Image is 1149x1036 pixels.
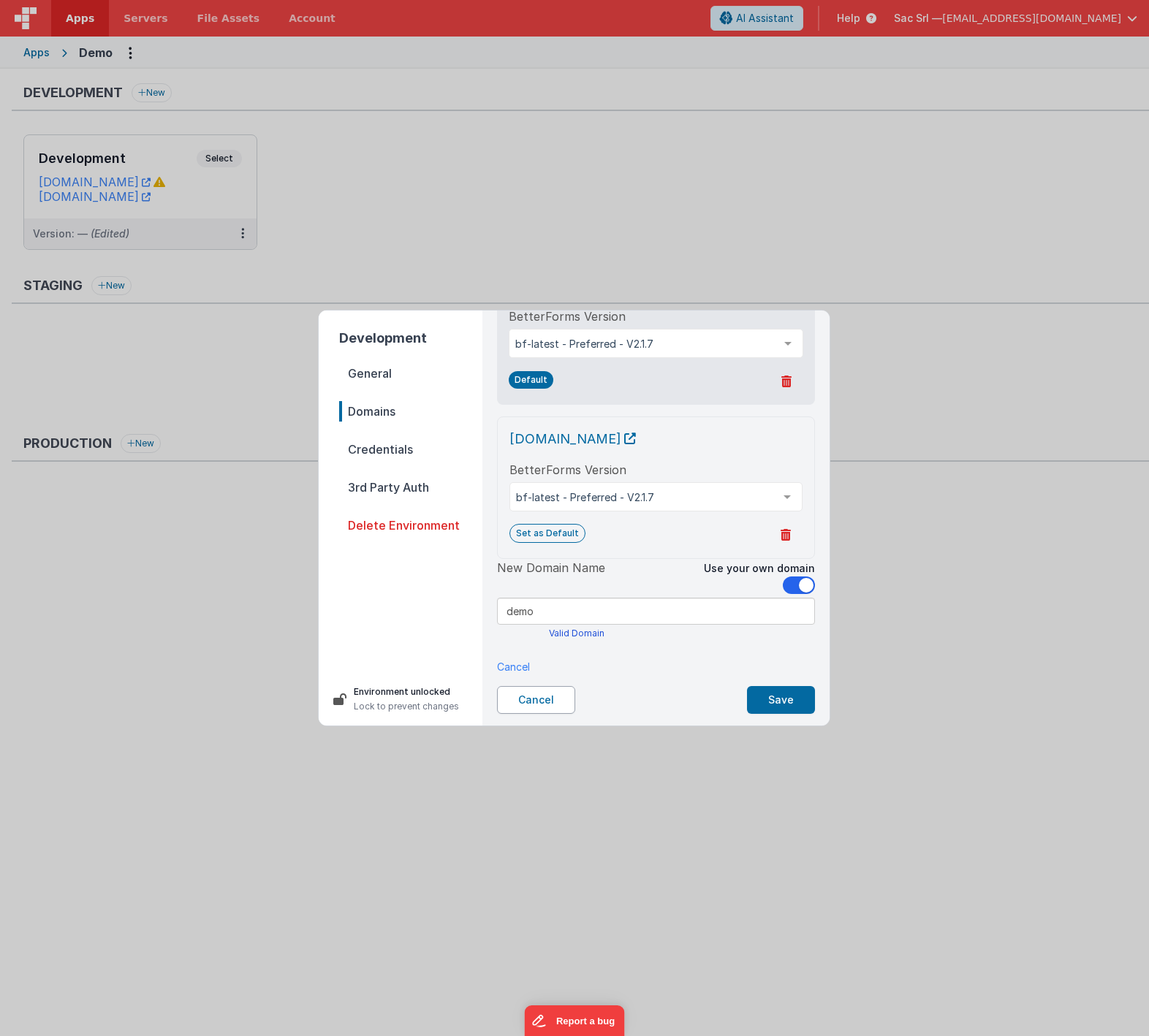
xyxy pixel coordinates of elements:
[525,1005,625,1036] iframe: Marker.io feedback button
[339,515,482,536] span: Delete Environment
[354,699,459,714] p: Lock to prevent changes
[497,659,530,674] p: Cancel
[339,477,482,498] span: 3rd Party Auth
[515,337,773,351] span: bf-latest - Preferred - V2.1.7
[339,401,482,422] span: Domains
[497,628,656,639] div: Valid Domain
[497,598,815,625] input: myapp.example.com
[516,490,773,505] span: bf-latest - Preferred - V2.1.7
[497,559,704,594] span: New Domain Name
[509,524,585,543] button: Set as Default
[339,439,482,460] span: Credentials
[704,562,815,574] span: Use your own domain
[509,371,553,389] span: Default
[509,431,636,446] a: [DOMAIN_NAME]
[747,686,815,714] button: Save
[339,328,482,348] h2: Development
[339,363,482,384] span: General
[509,461,626,479] label: BetterForms Version
[509,308,626,325] label: BetterForms Version
[354,685,459,699] p: Environment unlocked
[497,686,575,714] button: Cancel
